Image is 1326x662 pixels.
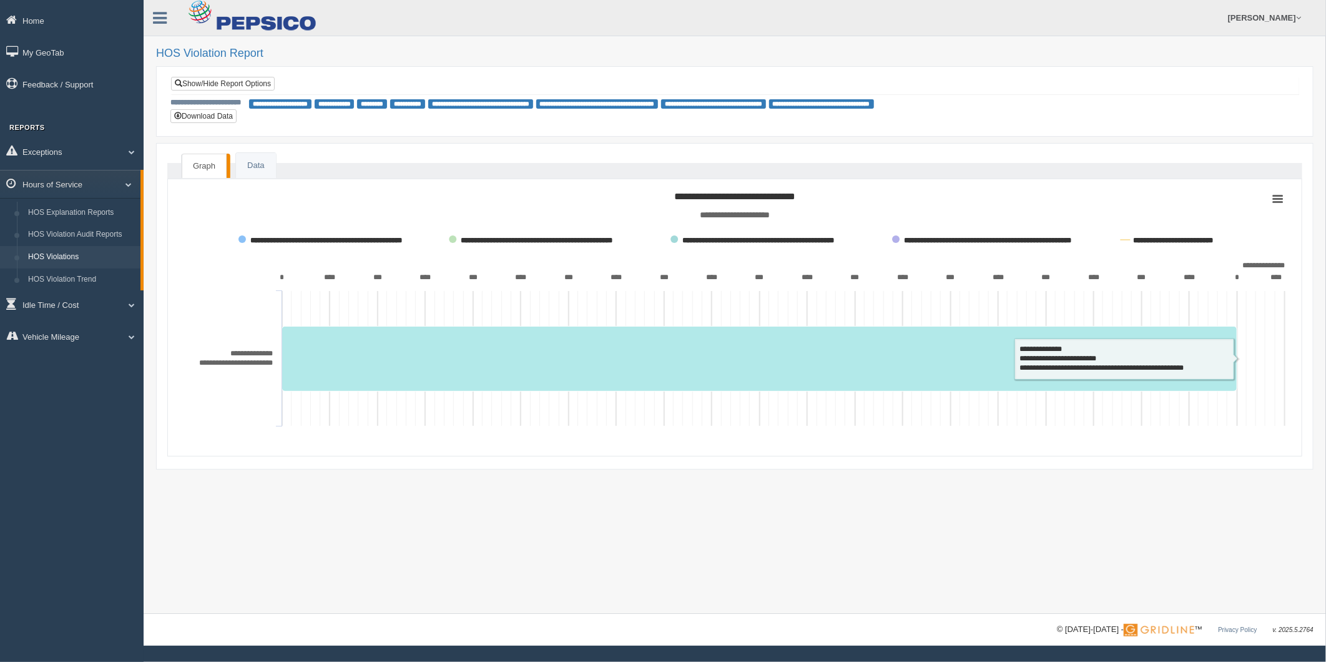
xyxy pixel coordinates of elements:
[1273,626,1314,633] span: v. 2025.5.2764
[182,154,227,179] a: Graph
[22,246,140,269] a: HOS Violations
[156,47,1314,60] h2: HOS Violation Report
[236,153,275,179] a: Data
[1124,624,1194,636] img: Gridline
[22,269,140,291] a: HOS Violation Trend
[22,202,140,224] a: HOS Explanation Reports
[170,109,237,123] button: Download Data
[22,224,140,246] a: HOS Violation Audit Reports
[171,77,275,91] a: Show/Hide Report Options
[1218,626,1257,633] a: Privacy Policy
[1057,623,1314,636] div: © [DATE]-[DATE] - ™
